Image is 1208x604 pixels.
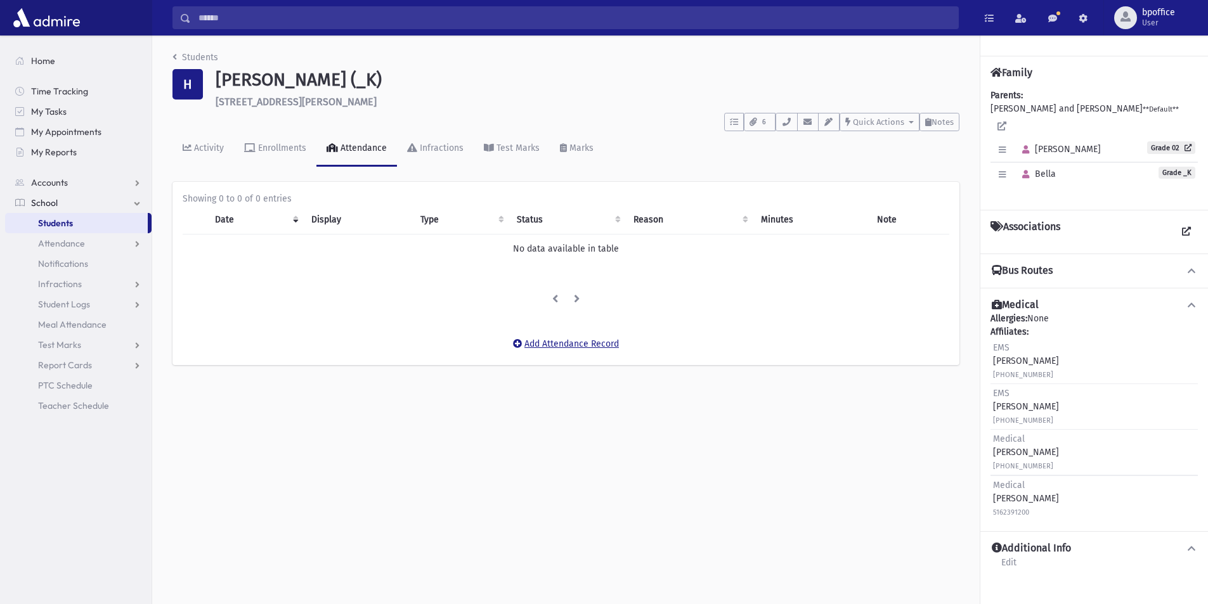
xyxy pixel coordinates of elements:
[1147,141,1195,154] a: Grade 02
[38,258,88,269] span: Notifications
[758,117,770,128] span: 6
[992,299,1039,312] h4: Medical
[919,113,959,131] button: Notes
[993,480,1025,491] span: Medical
[990,90,1023,101] b: Parents:
[1001,555,1017,578] a: Edit
[990,542,1198,555] button: Additional Info
[191,6,958,29] input: Search
[413,205,510,235] th: Type: activate to sort column ascending
[993,387,1059,427] div: [PERSON_NAME]
[753,205,869,235] th: Minutes
[993,432,1059,472] div: [PERSON_NAME]
[1016,169,1056,179] span: Bella
[5,233,152,254] a: Attendance
[183,234,949,263] td: No data available in table
[505,332,627,355] button: Add Attendance Record
[216,96,959,108] h6: [STREET_ADDRESS][PERSON_NAME]
[993,342,1010,353] span: EMS
[38,359,92,371] span: Report Cards
[5,375,152,395] a: PTC Schedule
[1142,8,1175,18] span: bpoffice
[38,400,109,411] span: Teacher Schedule
[990,326,1029,337] b: Affiliates:
[417,143,464,153] div: Infractions
[744,113,776,131] button: 6
[1016,144,1101,155] span: [PERSON_NAME]
[172,131,234,167] a: Activity
[5,274,152,294] a: Infractions
[474,131,550,167] a: Test Marks
[993,508,1029,517] small: 5162391200
[31,106,67,117] span: My Tasks
[316,131,397,167] a: Attendance
[626,205,753,235] th: Reason: activate to sort column ascending
[932,117,954,127] span: Notes
[5,193,152,213] a: School
[1159,167,1195,179] span: Grade _K
[550,131,604,167] a: Marks
[31,177,68,188] span: Accounts
[990,313,1027,324] b: Allergies:
[990,299,1198,312] button: Medical
[869,205,949,235] th: Note
[992,264,1053,278] h4: Bus Routes
[5,51,152,71] a: Home
[567,143,594,153] div: Marks
[853,117,904,127] span: Quick Actions
[990,312,1198,521] div: None
[38,238,85,249] span: Attendance
[5,81,152,101] a: Time Tracking
[304,205,413,235] th: Display
[5,122,152,142] a: My Appointments
[992,542,1071,555] h4: Additional Info
[38,299,90,310] span: Student Logs
[183,192,949,205] div: Showing 0 to 0 of 0 entries
[38,278,82,290] span: Infractions
[397,131,474,167] a: Infractions
[338,143,387,153] div: Attendance
[172,52,218,63] a: Students
[31,197,58,209] span: School
[840,113,919,131] button: Quick Actions
[5,294,152,314] a: Student Logs
[172,51,218,69] nav: breadcrumb
[216,69,959,91] h1: [PERSON_NAME] (_K)
[38,339,81,350] span: Test Marks
[1175,221,1198,243] a: View all Associations
[38,217,73,229] span: Students
[31,55,55,67] span: Home
[993,416,1053,425] small: [PHONE_NUMBER]
[1142,18,1175,28] span: User
[5,355,152,375] a: Report Cards
[31,126,101,138] span: My Appointments
[31,86,88,97] span: Time Tracking
[10,5,83,30] img: AdmirePro
[234,131,316,167] a: Enrollments
[5,142,152,162] a: My Reports
[993,388,1010,399] span: EMS
[172,69,203,100] div: H
[38,380,93,391] span: PTC Schedule
[5,254,152,274] a: Notifications
[993,371,1053,379] small: [PHONE_NUMBER]
[990,67,1032,79] h4: Family
[207,205,303,235] th: Date: activate to sort column ascending
[993,479,1059,518] div: [PERSON_NAME]
[5,101,152,122] a: My Tasks
[5,395,152,416] a: Teacher Schedule
[5,335,152,355] a: Test Marks
[509,205,625,235] th: Status: activate to sort column ascending
[256,143,306,153] div: Enrollments
[990,221,1060,243] h4: Associations
[38,319,107,330] span: Meal Attendance
[31,146,77,158] span: My Reports
[993,462,1053,470] small: [PHONE_NUMBER]
[5,213,148,233] a: Students
[990,89,1198,200] div: [PERSON_NAME] and [PERSON_NAME]
[5,314,152,335] a: Meal Attendance
[494,143,540,153] div: Test Marks
[192,143,224,153] div: Activity
[993,341,1059,381] div: [PERSON_NAME]
[993,434,1025,444] span: Medical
